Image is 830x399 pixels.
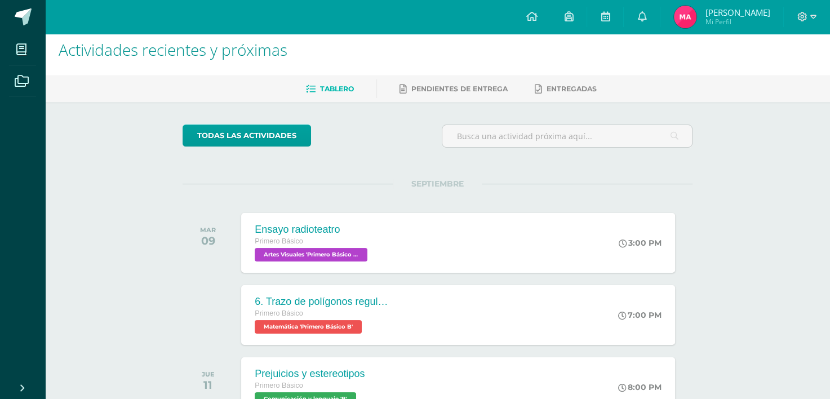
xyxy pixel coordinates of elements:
[202,370,215,378] div: JUE
[393,179,482,189] span: SEPTIEMBRE
[202,378,215,392] div: 11
[255,237,303,245] span: Primero Básico
[255,309,303,317] span: Primero Básico
[255,248,367,261] span: Artes Visuales 'Primero Básico B'
[306,80,354,98] a: Tablero
[59,39,287,60] span: Actividades recientes y próximas
[705,17,770,26] span: Mi Perfil
[255,382,303,389] span: Primero Básico
[618,382,662,392] div: 8:00 PM
[705,7,770,18] span: [PERSON_NAME]
[619,238,662,248] div: 3:00 PM
[255,368,365,380] div: Prejuicios y estereotipos
[200,234,216,247] div: 09
[200,226,216,234] div: MAR
[547,85,597,93] span: Entregadas
[255,296,390,308] div: 6. Trazo de polígonos regulares , perímetros y áreas
[442,125,692,147] input: Busca una actividad próxima aquí...
[535,80,597,98] a: Entregadas
[674,6,696,28] img: bc9e09fabd12466b914686b1921bff8c.png
[618,310,662,320] div: 7:00 PM
[183,125,311,147] a: todas las Actividades
[400,80,508,98] a: Pendientes de entrega
[411,85,508,93] span: Pendientes de entrega
[255,320,362,334] span: Matemática 'Primero Básico B'
[255,224,370,236] div: Ensayo radioteatro
[320,85,354,93] span: Tablero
